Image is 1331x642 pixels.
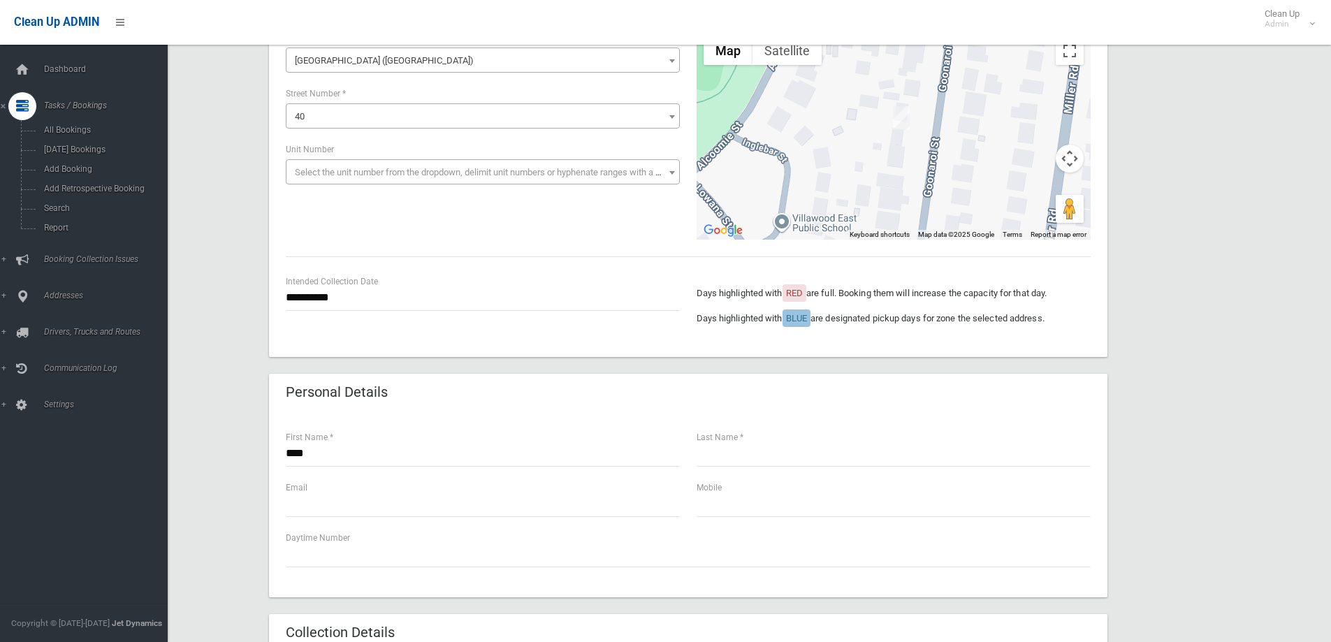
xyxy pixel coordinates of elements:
span: 40 [295,111,305,122]
span: Communication Log [40,363,178,373]
button: Map camera controls [1056,145,1084,173]
strong: Jet Dynamics [112,618,162,628]
p: Days highlighted with are designated pickup days for zone the selected address. [697,310,1091,327]
span: Drivers, Trucks and Routes [40,327,178,337]
span: 40 [289,107,676,126]
button: Keyboard shortcuts [850,230,910,240]
span: Select the unit number from the dropdown, delimit unit numbers or hyphenate ranges with a comma [295,167,685,177]
span: Clean Up ADMIN [14,15,99,29]
a: Open this area in Google Maps (opens a new window) [700,221,746,240]
span: Search [40,203,166,213]
span: Map data ©2025 Google [918,231,994,238]
span: Add Retrospective Booking [40,184,166,194]
header: Personal Details [269,379,405,406]
p: Days highlighted with are full. Booking them will increase the capacity for that day. [697,285,1091,302]
span: 40 [286,103,680,129]
span: [DATE] Bookings [40,145,166,154]
span: Copyright © [DATE]-[DATE] [11,618,110,628]
span: Booking Collection Issues [40,254,178,264]
span: Goonaroi Street (VILLAWOOD 2163) [286,48,680,73]
button: Show satellite imagery [752,37,822,65]
span: RED [786,288,803,298]
button: Show street map [704,37,752,65]
img: Google [700,221,746,240]
span: All Bookings [40,125,166,135]
button: Toggle fullscreen view [1056,37,1084,65]
span: Settings [40,400,178,409]
button: Drag Pegman onto the map to open Street View [1056,195,1084,223]
span: Add Booking [40,164,166,174]
span: Goonaroi Street (VILLAWOOD 2163) [289,51,676,71]
div: 40 Goonaroi Street, VILLAWOOD NSW 2163 [893,106,910,130]
a: Terms (opens in new tab) [1003,231,1022,238]
span: Clean Up [1258,8,1314,29]
span: BLUE [786,313,807,323]
a: Report a map error [1031,231,1086,238]
span: Dashboard [40,64,178,74]
span: Addresses [40,291,178,300]
span: Report [40,223,166,233]
span: Tasks / Bookings [40,101,178,110]
small: Admin [1265,19,1300,29]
